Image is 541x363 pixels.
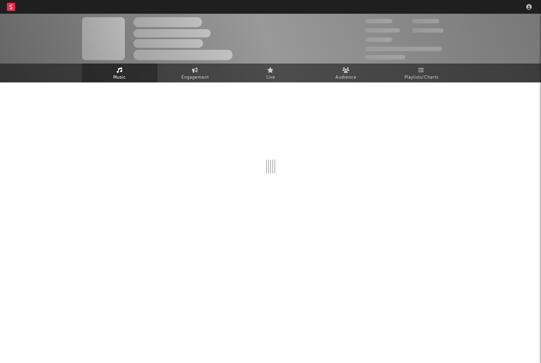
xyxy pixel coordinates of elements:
[365,47,442,51] span: 50,000,000 Monthly Listeners
[308,64,384,82] a: Audience
[365,55,405,59] span: Jump Score: 85.0
[412,28,444,33] span: 1,000,000
[82,64,157,82] a: Music
[412,19,439,23] span: 100,000
[404,73,438,82] span: Playlists/Charts
[336,73,356,82] span: Audience
[365,37,392,42] span: 100,000
[266,73,275,82] span: Live
[157,64,233,82] a: Engagement
[113,73,126,82] span: Music
[181,73,209,82] span: Engagement
[384,64,459,82] a: Playlists/Charts
[233,64,308,82] a: Live
[365,19,392,23] span: 300,000
[365,28,400,33] span: 50,000,000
